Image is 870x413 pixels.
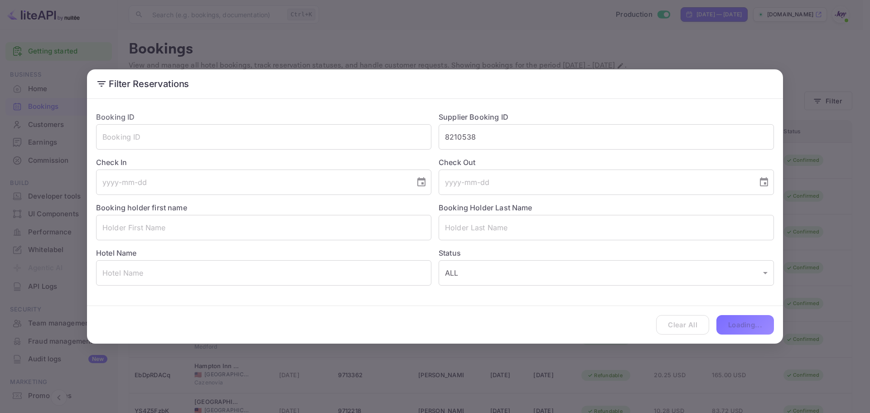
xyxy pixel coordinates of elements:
[87,69,783,98] h2: Filter Reservations
[439,203,532,212] label: Booking Holder Last Name
[439,124,774,150] input: Supplier Booking ID
[96,170,409,195] input: yyyy-mm-dd
[439,157,774,168] label: Check Out
[439,260,774,286] div: ALL
[96,157,431,168] label: Check In
[96,203,187,212] label: Booking holder first name
[96,260,431,286] input: Hotel Name
[96,124,431,150] input: Booking ID
[96,248,137,258] label: Hotel Name
[755,173,773,191] button: Choose date
[439,112,508,121] label: Supplier Booking ID
[439,215,774,240] input: Holder Last Name
[412,173,430,191] button: Choose date
[439,248,774,258] label: Status
[96,215,431,240] input: Holder First Name
[96,112,135,121] label: Booking ID
[439,170,751,195] input: yyyy-mm-dd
